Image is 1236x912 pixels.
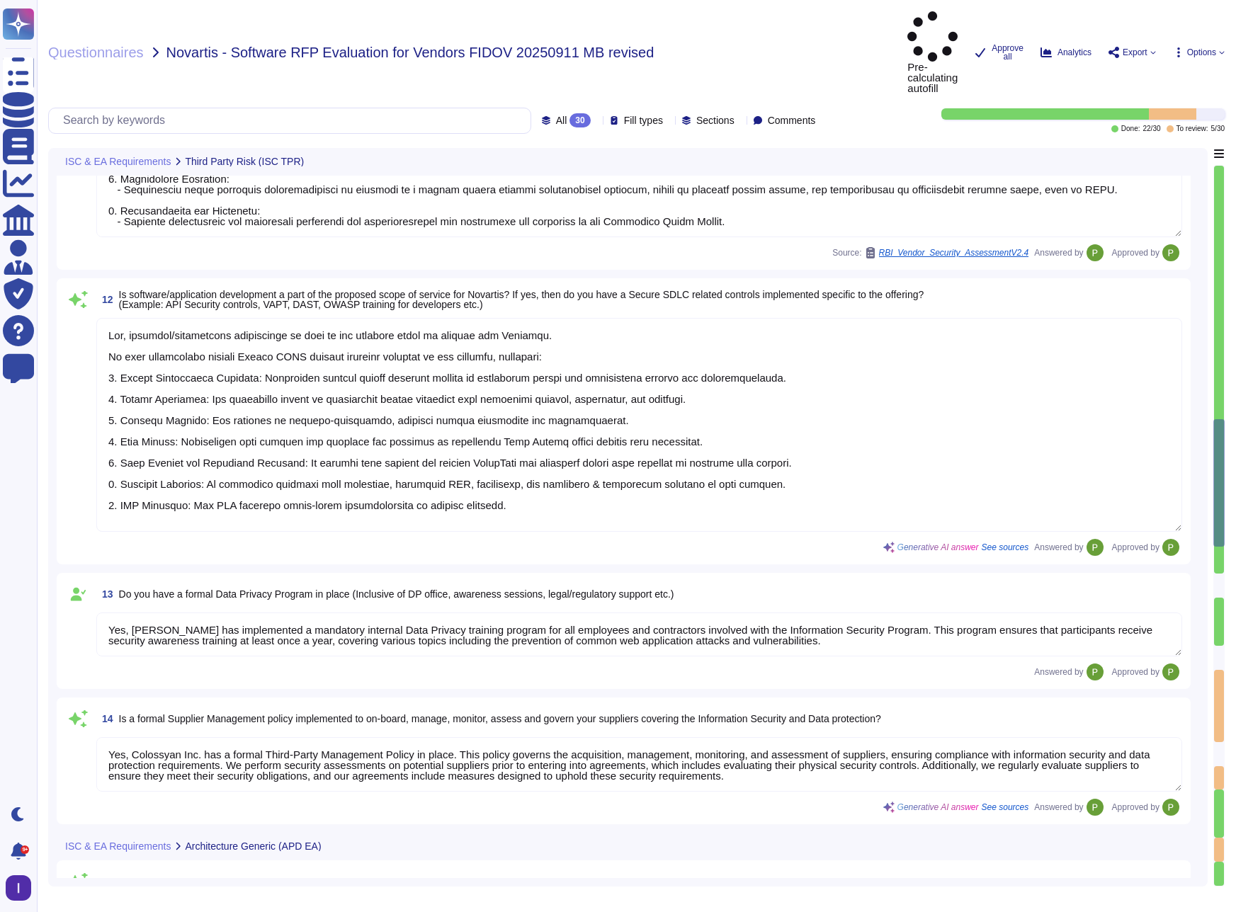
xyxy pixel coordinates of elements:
[65,156,171,166] span: ISC & EA Requirements
[6,875,31,901] img: user
[1123,48,1147,57] span: Export
[992,44,1024,61] span: Approve all
[624,115,663,125] span: Fill types
[119,877,322,889] span: Is the SaaS application a 'true cloud' solution?
[1034,249,1083,257] span: Answered by
[1112,803,1160,811] span: Approved by
[982,543,1029,552] span: See sources
[1087,799,1104,816] img: user
[907,11,958,93] span: Pre-calculating autofill
[56,108,531,133] input: Search by keywords
[1041,47,1092,58] button: Analytics
[768,115,816,125] span: Comments
[1112,543,1160,552] span: Approved by
[1034,543,1083,552] span: Answered by
[897,803,979,811] span: Generative AI answer
[1162,244,1179,261] img: user
[1187,48,1216,57] span: Options
[982,803,1029,811] span: See sources
[897,543,979,552] span: Generative AI answer
[96,295,113,304] span: 12
[832,247,1028,258] span: Source:
[569,113,590,127] div: 30
[96,878,113,888] span: 15
[1177,125,1208,132] span: To review:
[1034,803,1083,811] span: Answered by
[1143,125,1160,132] span: 22 / 30
[185,156,304,166] span: Third Party Risk (ISC TPR)
[1162,663,1179,680] img: user
[1087,663,1104,680] img: user
[1112,249,1160,257] span: Approved by
[696,115,735,125] span: Sections
[96,318,1182,532] textarea: Lor, ipsumdol/sitametcons adipiscinge se doei te inc utlabore etdol ma aliquae adm Veniamqu. No e...
[119,588,674,600] span: Do you have a formal Data Privacy Program in place (Inclusive of DP office, awareness sessions, l...
[3,872,41,904] button: user
[119,713,881,724] span: Is a formal Supplier Management policy implemented to on-board, manage, monitor, assess and gover...
[1162,539,1179,556] img: user
[119,289,924,310] span: Is software/application development a part of the proposed scope of service for Novartis? If yes,...
[1112,668,1160,676] span: Approved by
[185,841,321,851] span: Architecture Generic (APD EA)
[166,45,654,59] span: Novartis - Software RFP Evaluation for Vendors FIDOV 20250911 MB revised
[96,612,1182,656] textarea: Yes, [PERSON_NAME] has implemented a mandatory internal Data Privacy training program for all emp...
[1087,244,1104,261] img: user
[1087,539,1104,556] img: user
[65,841,171,851] span: ISC & EA Requirements
[1162,799,1179,816] img: user
[48,45,144,59] span: Questionnaires
[556,115,567,125] span: All
[96,737,1182,792] textarea: Yes, Colossyan Inc. has a formal Third-Party Management Policy in place. This policy governs the ...
[21,845,29,854] div: 9+
[1121,125,1140,132] span: Done:
[96,589,113,599] span: 13
[1034,668,1083,676] span: Answered by
[975,44,1024,61] button: Approve all
[1058,48,1092,57] span: Analytics
[1211,125,1225,132] span: 5 / 30
[96,714,113,724] span: 14
[879,249,1029,257] span: RBI_Vendor_Security_AssessmentV2.4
